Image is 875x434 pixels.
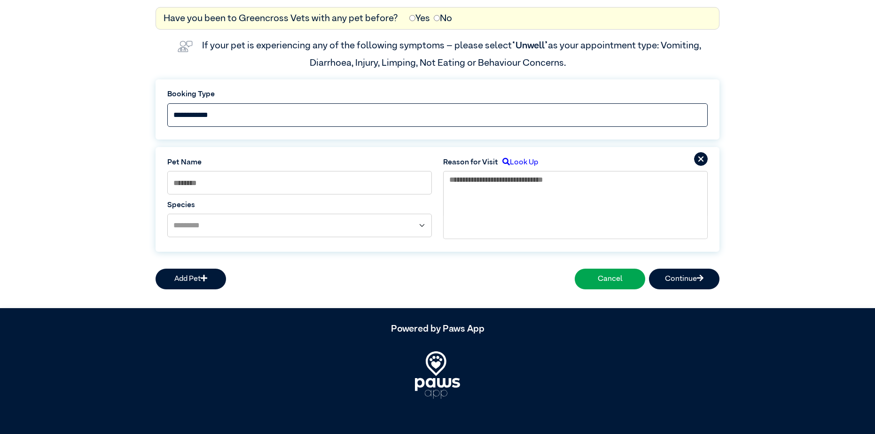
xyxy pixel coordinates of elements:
[409,11,430,25] label: Yes
[167,200,432,211] label: Species
[202,41,703,67] label: If your pet is experiencing any of the following symptoms – please select as your appointment typ...
[649,269,719,289] button: Continue
[575,269,645,289] button: Cancel
[434,15,440,21] input: No
[498,157,538,168] label: Look Up
[443,157,498,168] label: Reason for Visit
[156,269,226,289] button: Add Pet
[512,41,548,50] span: “Unwell”
[174,37,196,56] img: vet
[409,15,415,21] input: Yes
[156,323,719,334] h5: Powered by Paws App
[167,89,708,100] label: Booking Type
[164,11,398,25] label: Have you been to Greencross Vets with any pet before?
[167,157,432,168] label: Pet Name
[434,11,452,25] label: No
[415,351,460,398] img: PawsApp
